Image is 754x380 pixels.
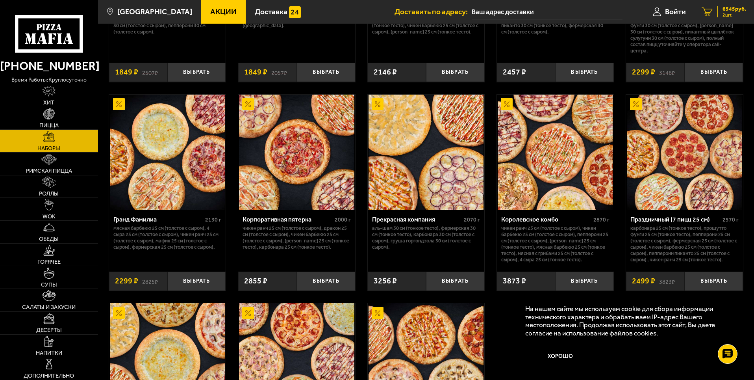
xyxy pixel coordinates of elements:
[39,123,59,128] span: Пицца
[501,16,609,35] p: Аль-Шам 30 см (тонкое тесто), Пепперони Пиканто 30 см (тонкое тесто), Фермерская 30 см (толстое с...
[659,68,675,76] s: 3146 ₽
[723,13,746,17] span: 2 шт.
[39,191,59,196] span: Роллы
[110,95,225,210] img: Гранд Фамилиа
[37,259,61,265] span: Горячее
[113,307,125,319] img: Акционный
[632,68,655,76] span: 2299 ₽
[297,63,355,82] button: Выбрать
[36,327,62,333] span: Десерты
[43,100,54,105] span: Хит
[167,63,226,82] button: Выбрать
[501,98,513,110] img: Акционный
[239,95,354,210] img: Корпоративная пятерка
[630,98,642,110] img: Акционный
[297,272,355,291] button: Выбрать
[142,68,158,76] s: 2507 ₽
[242,307,254,319] img: Акционный
[626,95,743,210] a: АкционныйПраздничный (7 пицц 25 см)
[497,95,614,210] a: АкционныйКоролевское комбо
[243,216,333,223] div: Корпоративная пятерка
[665,8,686,15] span: Войти
[289,6,301,18] img: 15daf4d41897b9f0e9f617042186c801.svg
[115,68,138,76] span: 1849 ₽
[374,277,397,285] span: 3256 ₽
[472,5,622,19] input: Ваш адрес доставки
[41,282,57,287] span: Супы
[244,277,267,285] span: 2855 ₽
[39,236,59,242] span: Обеды
[244,68,267,76] span: 1849 ₽
[210,8,237,15] span: Акции
[630,16,739,54] p: Карбонара 30 см (толстое с сыром), Прошутто Фунги 30 см (толстое с сыром), [PERSON_NAME] 30 см (т...
[525,345,596,369] button: Хорошо
[113,98,125,110] img: Акционный
[113,225,222,250] p: Мясная Барбекю 25 см (толстое с сыром), 4 сыра 25 см (толстое с сыром), Чикен Ранч 25 см (толстое...
[117,8,192,15] span: [GEOGRAPHIC_DATA]
[242,98,254,110] img: Акционный
[632,277,655,285] span: 2499 ₽
[372,225,480,250] p: Аль-Шам 30 см (тонкое тесто), Фермерская 30 см (тонкое тесто), Карбонара 30 см (толстое с сыром),...
[395,8,472,15] span: Доставить по адресу:
[685,63,743,82] button: Выбрать
[167,272,226,291] button: Выбрать
[630,225,739,263] p: Карбонара 25 см (тонкое тесто), Прошутто Фунги 25 см (тонкое тесто), Пепперони 25 см (толстое с с...
[26,168,72,173] span: Римская пицца
[113,16,222,35] p: Дракон 30 см (толстое с сыром), Деревенская 30 см (толстое с сыром), Пепперони 30 см (толстое с с...
[659,277,675,285] s: 3823 ₽
[723,216,739,223] span: 2570 г
[109,95,226,210] a: АкционныйГранд Фамилиа
[374,68,397,76] span: 2146 ₽
[36,350,62,356] span: Напитки
[205,216,221,223] span: 2130 г
[255,8,287,15] span: Доставка
[525,305,731,337] p: На нашем сайте мы используем cookie для сбора информации технического характера и обрабатываем IP...
[22,304,76,310] span: Салаты и закуски
[24,373,74,378] span: Дополнительно
[37,145,60,151] span: Наборы
[630,216,721,223] div: Праздничный (7 пицц 25 см)
[368,95,485,210] a: АкционныйПрекрасная компания
[426,63,484,82] button: Выбрать
[115,277,138,285] span: 2299 ₽
[503,68,526,76] span: 2457 ₽
[238,95,355,210] a: АкционныйКорпоративная пятерка
[464,216,480,223] span: 2070 г
[335,216,351,223] span: 2000 г
[372,216,462,223] div: Прекрасная компания
[372,307,383,319] img: Акционный
[501,225,609,263] p: Чикен Ранч 25 см (толстое с сыром), Чикен Барбекю 25 см (толстое с сыром), Пепперони 25 см (толст...
[723,6,746,12] span: 6545 руб.
[372,16,480,35] p: Пепперони 25 см (толстое с сыром), 4 сыра 25 см (тонкое тесто), Чикен Барбекю 25 см (толстое с сы...
[43,214,56,219] span: WOK
[498,95,613,210] img: Королевское комбо
[243,225,351,250] p: Чикен Ранч 25 см (толстое с сыром), Дракон 25 см (толстое с сыром), Чикен Барбекю 25 см (толстое ...
[271,68,287,76] s: 2057 ₽
[555,63,613,82] button: Выбрать
[555,272,613,291] button: Выбрать
[113,216,204,223] div: Гранд Фамилиа
[426,272,484,291] button: Выбрать
[501,216,591,223] div: Королевское комбо
[593,216,609,223] span: 2870 г
[503,277,526,285] span: 3873 ₽
[627,95,742,210] img: Праздничный (7 пицц 25 см)
[372,98,383,110] img: Акционный
[685,272,743,291] button: Выбрать
[142,277,158,285] s: 2825 ₽
[369,95,484,210] img: Прекрасная компания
